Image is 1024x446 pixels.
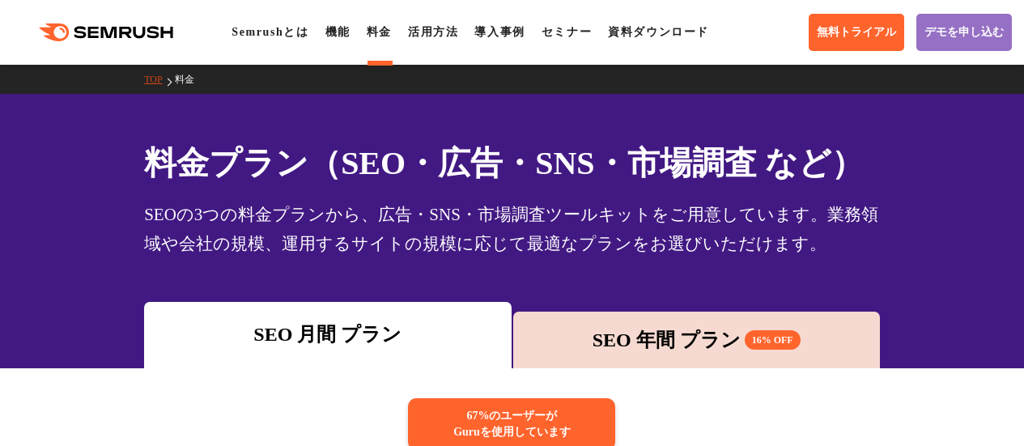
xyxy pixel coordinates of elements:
[608,26,709,38] a: 資料ダウンロード
[924,25,1004,40] span: デモを申し込む
[325,26,351,38] a: 機能
[144,139,880,187] h1: 料金プラン（SEO・広告・SNS・市場調査 など）
[521,325,872,355] div: SEO 年間 プラン
[232,26,308,38] a: Semrushとは
[809,14,904,51] a: 無料トライアル
[175,74,206,85] a: 料金
[152,320,503,349] div: SEO 月間 プラン
[474,26,525,38] a: 導入事例
[144,74,174,85] a: TOP
[745,330,801,350] span: 16% OFF
[542,26,592,38] a: セミナー
[367,26,392,38] a: 料金
[144,200,880,258] div: SEOの3つの料金プランから、広告・SNS・市場調査ツールキットをご用意しています。業務領域や会社の規模、運用するサイトの規模に応じて最適なプランをお選びいただけます。
[916,14,1012,51] a: デモを申し込む
[817,25,896,40] span: 無料トライアル
[408,26,458,38] a: 活用方法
